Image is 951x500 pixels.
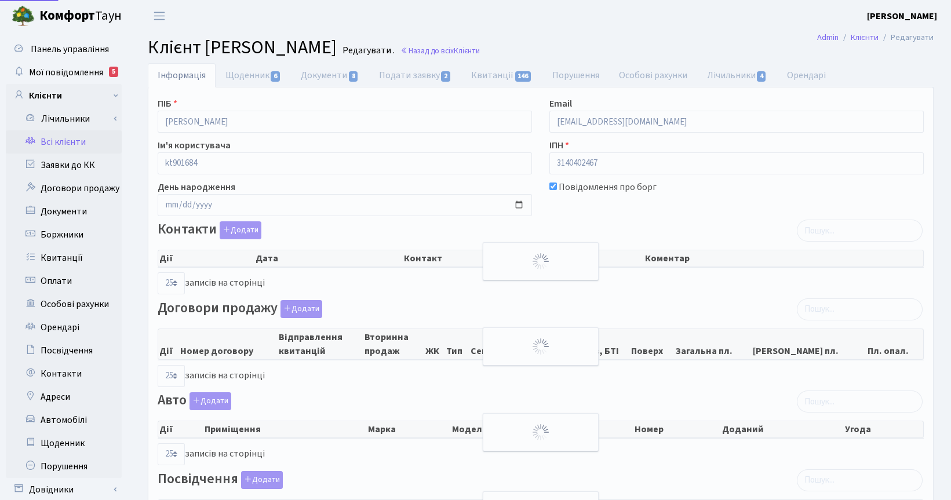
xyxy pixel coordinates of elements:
[777,63,836,87] a: Орендарі
[451,421,556,437] th: Модель
[6,177,122,200] a: Договори продажу
[271,71,280,82] span: 6
[797,390,923,413] input: Пошук...
[6,316,122,339] a: Орендарі
[531,337,550,356] img: Обробка...
[6,154,122,177] a: Заявки до КК
[757,71,766,82] span: 4
[39,6,122,26] span: Таун
[675,329,752,359] th: Загальна пл.
[6,130,122,154] a: Всі клієнти
[158,421,203,437] th: Дії
[851,31,879,43] a: Клієнти
[158,272,265,294] label: записів на сторінці
[278,298,322,318] a: Додати
[369,63,461,87] a: Подати заявку
[6,223,122,246] a: Боржники
[644,250,923,267] th: Коментар
[29,66,103,79] span: Мої повідомлення
[158,471,283,489] label: Посвідчення
[158,300,322,318] label: Договори продажу
[549,97,572,111] label: Email
[6,455,122,478] a: Порушення
[424,329,445,359] th: ЖК
[515,71,531,82] span: 146
[220,221,261,239] button: Контакти
[844,421,923,437] th: Угода
[531,252,550,271] img: Обробка...
[867,9,937,23] a: [PERSON_NAME]
[721,421,844,437] th: Доданий
[158,365,185,387] select: записів на сторінці
[241,471,283,489] button: Посвідчення
[367,421,451,437] th: Марка
[454,45,480,56] span: Клієнти
[6,246,122,269] a: Квитанції
[158,329,179,359] th: Дії
[278,329,364,359] th: Відправлення квитанцій
[217,220,261,240] a: Додати
[39,6,95,25] b: Комфорт
[6,61,122,84] a: Мої повідомлення5
[797,469,923,491] input: Пошук...
[12,5,35,28] img: logo.png
[866,329,923,359] th: Пл. опал.
[349,71,358,82] span: 8
[797,298,923,320] input: Пошук...
[187,390,231,411] a: Додати
[179,329,277,359] th: Номер договору
[542,63,609,87] a: Порушення
[6,84,122,107] a: Клієнти
[31,43,109,56] span: Панель управління
[6,385,122,408] a: Адреси
[158,221,261,239] label: Контакти
[400,45,480,56] a: Назад до всіхКлієнти
[158,443,185,465] select: записів на сторінці
[441,71,450,82] span: 2
[559,180,657,194] label: Повідомлення про борг
[158,250,254,267] th: Дії
[403,250,644,267] th: Контакт
[216,63,291,87] a: Щоденник
[158,443,265,465] label: записів на сторінці
[797,220,923,242] input: Пошук...
[109,67,118,77] div: 5
[817,31,839,43] a: Admin
[6,362,122,385] a: Контакти
[609,63,697,87] a: Особові рахунки
[630,329,675,359] th: Поверх
[291,63,369,87] a: Документи
[6,432,122,455] a: Щоденник
[800,25,951,50] nav: breadcrumb
[588,329,630,359] th: Кв, БТІ
[158,272,185,294] select: записів на сторінці
[158,97,177,111] label: ПІБ
[549,138,569,152] label: ІПН
[158,180,235,194] label: День народження
[363,329,424,359] th: Вторинна продаж
[469,329,512,359] th: Секція
[879,31,934,44] li: Редагувати
[254,250,403,267] th: Дата
[6,408,122,432] a: Автомобілі
[6,200,122,223] a: Документи
[238,469,283,489] a: Додати
[6,38,122,61] a: Панель управління
[158,365,265,387] label: записів на сторінці
[867,10,937,23] b: [PERSON_NAME]
[190,392,231,410] button: Авто
[531,423,550,441] img: Обробка...
[340,45,395,56] small: Редагувати .
[203,421,367,437] th: Приміщення
[633,421,721,437] th: Номер
[158,138,231,152] label: Ім'я користувача
[445,329,469,359] th: Тип
[6,269,122,293] a: Оплати
[752,329,866,359] th: [PERSON_NAME] пл.
[148,34,337,61] span: Клієнт [PERSON_NAME]
[158,392,231,410] label: Авто
[280,300,322,318] button: Договори продажу
[461,63,542,87] a: Квитанції
[6,339,122,362] a: Посвідчення
[145,6,174,25] button: Переключити навігацію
